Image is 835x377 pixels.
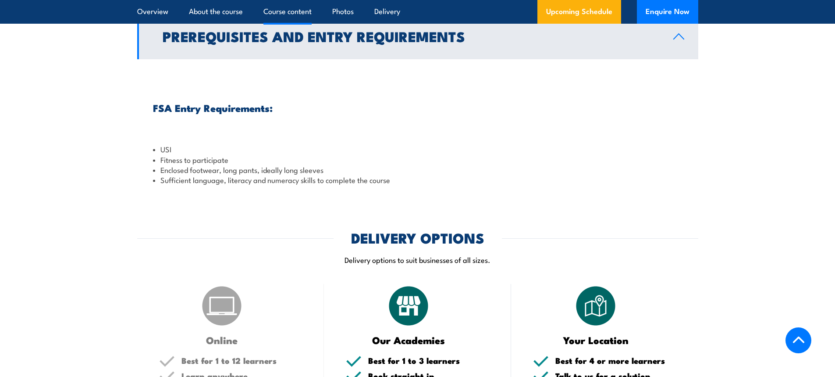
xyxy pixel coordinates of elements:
li: USI [153,144,682,154]
a: Prerequisites and Entry Requirements [137,13,698,59]
h2: Prerequisites and Entry Requirements [163,30,659,42]
h3: FSA Entry Requirements: [153,103,682,113]
h5: Best for 4 or more learners [555,356,676,365]
p: Delivery options to suit businesses of all sizes. [137,255,698,265]
h5: Best for 1 to 3 learners [368,356,489,365]
li: Fitness to participate [153,154,682,165]
h3: Online [159,335,285,345]
h2: DELIVERY OPTIONS [351,231,484,244]
h3: Our Academies [346,335,472,345]
h5: Best for 1 to 12 learners [181,356,302,365]
li: Enclosed footwear, long pants, ideally long sleeves [153,165,682,175]
h3: Your Location [533,335,659,345]
li: Sufficient language, literacy and numeracy skills to complete the course [153,175,682,185]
